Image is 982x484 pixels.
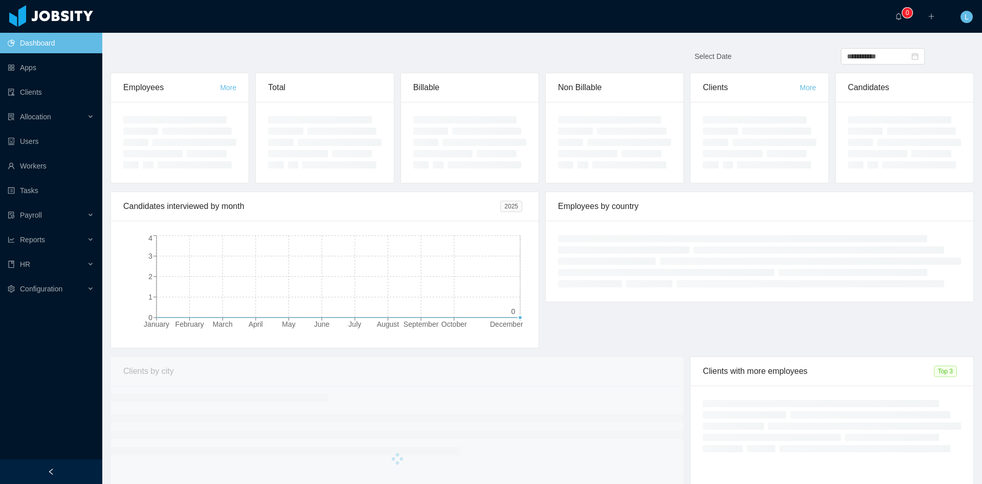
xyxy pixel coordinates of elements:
[928,13,935,20] i: icon: plus
[8,236,15,243] i: icon: line-chart
[703,73,799,102] div: Clients
[8,156,94,176] a: icon: userWorkers
[8,285,15,292] i: icon: setting
[175,320,204,328] tspan: February
[148,234,152,242] tspan: 4
[490,320,523,328] tspan: December
[123,192,500,221] div: Candidates interviewed by month
[895,13,902,20] i: icon: bell
[20,260,30,268] span: HR
[8,131,94,152] a: icon: robotUsers
[220,83,236,92] a: More
[148,313,152,322] tspan: 0
[123,73,220,102] div: Employees
[148,272,152,281] tspan: 2
[934,366,957,377] span: Top 3
[558,192,961,221] div: Employees by country
[282,320,295,328] tspan: May
[848,73,961,102] div: Candidates
[8,57,94,78] a: icon: appstoreApps
[148,293,152,301] tspan: 1
[377,320,399,328] tspan: August
[20,113,51,121] span: Allocation
[8,180,94,201] a: icon: profileTasks
[902,8,912,18] sup: 0
[558,73,671,102] div: Non Billable
[911,53,919,60] i: icon: calendar
[703,357,933,386] div: Clients with more employees
[144,320,169,328] tspan: January
[8,113,15,120] i: icon: solution
[268,73,381,102] div: Total
[348,320,361,328] tspan: July
[8,82,94,102] a: icon: auditClients
[314,320,330,328] tspan: June
[800,83,816,92] a: More
[8,212,15,219] i: icon: file-protect
[20,236,45,244] span: Reports
[20,285,62,293] span: Configuration
[8,33,94,53] a: icon: pie-chartDashboard
[413,73,526,102] div: Billable
[404,320,439,328] tspan: September
[20,211,42,219] span: Payroll
[249,320,263,328] tspan: April
[441,320,467,328] tspan: October
[500,201,522,212] span: 2025
[8,261,15,268] i: icon: book
[695,52,731,60] span: Select Date
[148,252,152,260] tspan: 3
[213,320,233,328] tspan: March
[965,11,969,23] span: L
